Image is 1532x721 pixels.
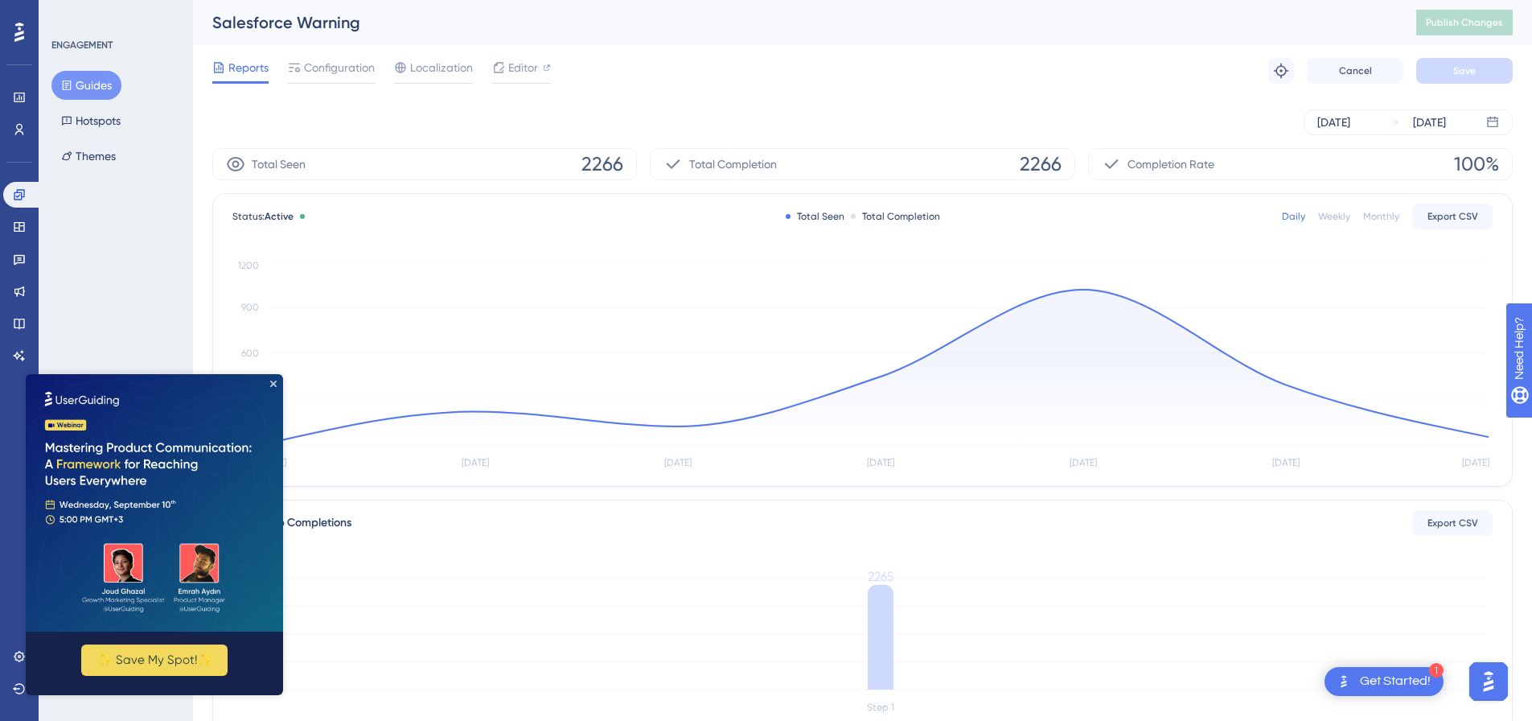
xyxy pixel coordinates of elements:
div: [DATE] [1413,113,1446,132]
div: Salesforce Warning [212,11,1376,34]
div: Monthly [1363,210,1399,223]
tspan: [DATE] [1272,457,1300,468]
button: ✨ Save My Spot!✨ [55,270,202,302]
div: ENGAGEMENT [51,39,113,51]
span: Save [1453,64,1476,77]
div: Daily [1282,210,1305,223]
span: 100% [1454,151,1499,177]
tspan: 900 [241,302,259,313]
div: Open Get Started! checklist, remaining modules: 1 [1325,667,1444,696]
span: Status: [232,210,294,223]
span: Publish Changes [1426,16,1503,29]
div: Total Seen [786,210,844,223]
div: [DATE] [1317,113,1350,132]
button: Publish Changes [1416,10,1513,35]
div: Total Completion [851,210,940,223]
span: Editor [508,58,538,77]
button: Cancel [1307,58,1403,84]
button: Hotspots [51,106,130,135]
tspan: 1200 [238,260,259,271]
span: Total Completion [689,154,777,174]
button: Export CSV [1412,510,1493,536]
tspan: [DATE] [1070,457,1097,468]
span: Localization [410,58,473,77]
div: 1 [1429,663,1444,678]
tspan: Step 1 [867,702,894,713]
div: Total Step Completions [232,513,351,533]
div: Close Preview [244,6,251,13]
button: Save [1416,58,1513,84]
span: Completion Rate [1127,154,1214,174]
span: 2266 [1020,151,1062,177]
span: 2266 [581,151,623,177]
tspan: [DATE] [867,457,894,468]
button: Guides [51,71,121,100]
span: Export CSV [1427,210,1478,223]
tspan: [DATE] [1462,457,1489,468]
span: Total Seen [252,154,306,174]
tspan: [DATE] [462,457,489,468]
span: Need Help? [38,4,101,23]
tspan: 0 [253,684,259,695]
tspan: [DATE] [664,457,692,468]
span: Cancel [1339,64,1372,77]
span: Reports [228,58,269,77]
img: launcher-image-alternative-text [1334,672,1353,691]
button: Themes [51,142,125,171]
span: Active [265,211,294,222]
span: Export CSV [1427,517,1478,529]
span: Configuration [304,58,375,77]
div: Get Started! [1360,673,1431,690]
tspan: 600 [241,348,259,359]
iframe: UserGuiding AI Assistant Launcher [1464,657,1513,706]
div: Weekly [1318,210,1350,223]
button: Export CSV [1412,204,1493,229]
tspan: 2265 [868,569,894,584]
